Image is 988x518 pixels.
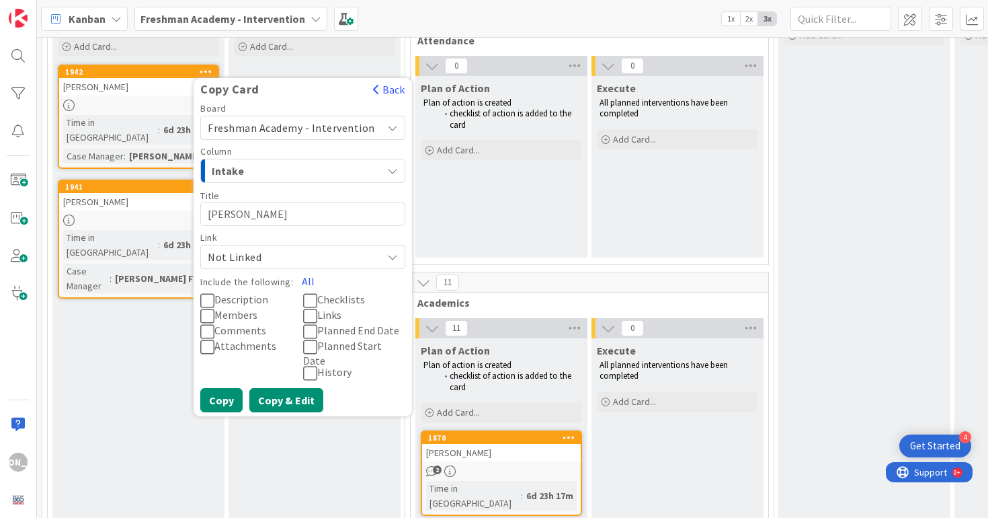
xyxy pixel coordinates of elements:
[421,431,582,516] a: 1870[PERSON_NAME]Time in [GEOGRAPHIC_DATA]:6d 23h 17m
[59,66,218,96] div: 1942Copy CardBackBoardFreshman Academy - InterventionColumnIntakeTitle[PERSON_NAME]LinkNot Linked...
[63,230,158,260] div: Time in [GEOGRAPHIC_DATA]
[112,271,214,286] div: [PERSON_NAME] Field
[303,293,406,309] button: Checklists
[521,488,523,503] span: :
[65,67,218,77] div: 1942
[200,233,217,242] span: Link
[158,237,160,252] span: :
[59,66,218,78] div: 1942Copy CardBackBoardFreshman Academy - InterventionColumnIntakeTitle[PERSON_NAME]LinkNot Linked...
[433,466,442,474] span: 2
[293,269,323,293] button: All
[63,264,110,293] div: Case Manager
[208,248,375,266] span: Not Linked
[200,147,232,156] span: Column
[428,433,581,443] div: 1870
[200,159,405,183] button: Intake
[214,339,276,353] span: Attachments
[910,439,960,453] div: Get Started
[372,82,405,97] button: Back
[200,104,227,113] span: Board
[63,149,124,163] div: Case Manager
[317,365,352,379] span: History
[523,488,577,503] div: 6d 23h 17m
[214,324,266,337] span: Comments
[140,12,305,26] b: Freshman Academy - Intervention
[600,359,730,381] span: All planned interventions have been completed
[303,340,406,366] button: Planned Start Date
[422,432,581,461] div: 1870[PERSON_NAME]
[126,149,204,163] div: [PERSON_NAME]
[450,370,573,392] span: checklist of action is added to the card
[59,181,218,193] div: 1941
[421,81,490,95] span: Plan of Action
[59,181,218,211] div: 1941[PERSON_NAME]
[597,344,636,357] span: Execute
[303,324,406,340] button: Planned End Date
[124,149,126,163] span: :
[437,406,480,418] span: Add Card...
[437,144,480,156] span: Add Card...
[250,40,293,52] span: Add Card...
[303,339,382,367] span: Planned Start Date
[9,453,28,472] div: [PERSON_NAME]
[621,320,644,336] span: 0
[722,12,740,26] span: 1x
[59,78,218,96] div: [PERSON_NAME]
[208,121,375,135] span: Freshman Academy - Intervention
[58,180,219,299] a: 1941[PERSON_NAME]Time in [GEOGRAPHIC_DATA]:6d 23h 27mCase Manager:[PERSON_NAME] Field
[303,309,406,324] button: Links
[74,40,117,52] span: Add Card...
[317,324,399,337] span: Planned End Date
[450,108,573,130] span: checklist of action is added to the card
[613,396,656,408] span: Add Card...
[317,308,341,322] span: Links
[9,490,28,509] img: avatar
[194,83,266,96] span: Copy Card
[110,271,112,286] span: :
[436,274,459,291] span: 11
[621,58,644,74] span: 0
[249,388,323,412] button: Copy & Edit
[28,2,61,18] span: Support
[445,58,468,74] span: 0
[303,366,406,381] button: History
[200,202,405,226] textarea: [PERSON_NAME]
[160,237,214,252] div: 6d 23h 27m
[68,5,75,16] div: 9+
[600,97,730,119] span: All planned interventions have been completed
[214,308,257,322] span: Members
[597,81,636,95] span: Execute
[422,432,581,444] div: 1870
[58,65,219,169] a: 1942Copy CardBackBoardFreshman Academy - InterventionColumnIntakeTitle[PERSON_NAME]LinkNot Linked...
[158,122,160,137] span: :
[200,293,303,309] button: Description
[59,193,218,211] div: [PERSON_NAME]
[65,182,218,192] div: 1941
[899,435,971,457] div: Open Get Started checklist, remaining modules: 4
[212,162,313,180] span: Intake
[423,359,511,371] span: Plan of action is created
[9,9,28,28] img: Visit kanbanzone.com
[790,7,891,31] input: Quick Filter...
[200,277,293,287] label: Include the following:
[200,324,303,340] button: Comments
[417,34,751,47] span: Attendance
[200,340,303,355] button: Attachments
[426,481,521,511] div: Time in [GEOGRAPHIC_DATA]
[959,431,971,443] div: 4
[69,11,106,27] span: Kanban
[160,122,214,137] div: 6d 23h 25m
[421,344,490,357] span: Plan of Action
[423,97,511,108] span: Plan of action is created
[613,133,656,145] span: Add Card...
[417,296,751,309] span: Academics
[422,444,581,461] div: [PERSON_NAME]
[200,309,303,324] button: Members
[214,293,268,306] span: Description
[63,115,158,145] div: Time in [GEOGRAPHIC_DATA]
[758,12,776,26] span: 3x
[740,12,758,26] span: 2x
[200,190,220,202] label: Title
[317,293,365,306] span: Checklists
[200,388,243,412] button: Copy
